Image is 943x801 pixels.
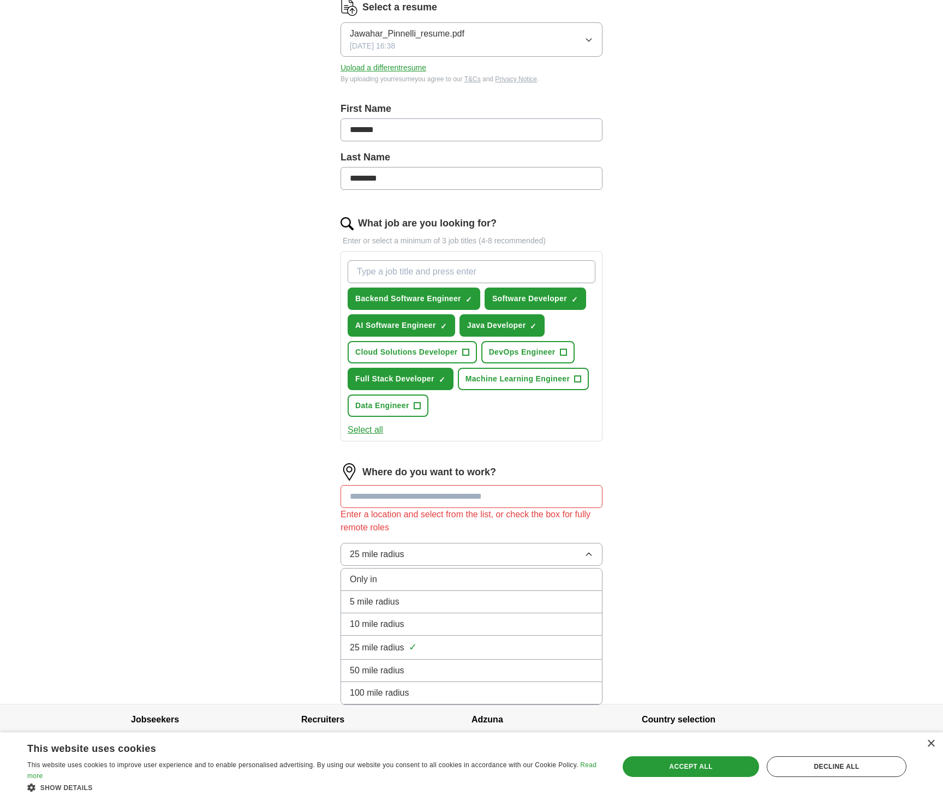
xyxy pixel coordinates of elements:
[489,346,556,358] span: DevOps Engineer
[350,27,464,40] span: Jawahar_Pinnelli_resume.pdf
[362,465,496,480] label: Where do you want to work?
[348,260,595,283] input: Type a job title and press enter
[459,314,545,337] button: Java Developer✓
[464,75,481,83] a: T&Cs
[927,740,935,748] div: Close
[495,75,537,83] a: Privacy Notice
[27,782,601,793] div: Show details
[440,322,447,331] span: ✓
[623,756,759,777] div: Accept all
[350,595,399,608] span: 5 mile radius
[341,74,602,84] div: By uploading your resume you agree to our and .
[348,423,383,437] button: Select all
[341,101,602,116] label: First Name
[355,373,434,385] span: Full Stack Developer
[350,664,404,677] span: 50 mile radius
[355,346,458,358] span: Cloud Solutions Developer
[485,288,586,310] button: Software Developer✓
[355,400,409,411] span: Data Engineer
[355,293,461,304] span: Backend Software Engineer
[409,640,417,655] span: ✓
[27,761,578,769] span: This website uses cookies to improve user experience and to enable personalised advertising. By u...
[439,375,445,384] span: ✓
[642,704,812,735] h4: Country selection
[348,368,453,390] button: Full Stack Developer✓
[481,341,575,363] button: DevOps Engineer
[350,548,404,561] span: 25 mile radius
[341,150,602,165] label: Last Name
[40,784,93,792] span: Show details
[530,322,536,331] span: ✓
[341,22,602,57] button: Jawahar_Pinnelli_resume.pdf[DATE] 16:38
[341,543,602,566] button: 25 mile radius
[350,40,395,52] span: [DATE] 16:38
[358,216,497,231] label: What job are you looking for?
[348,341,477,363] button: Cloud Solutions Developer
[341,463,358,481] img: location.png
[348,288,480,310] button: Backend Software Engineer✓
[571,295,578,304] span: ✓
[348,394,428,417] button: Data Engineer
[348,314,455,337] button: AI Software Engineer✓
[341,62,426,74] button: Upload a differentresume
[341,217,354,230] img: search.png
[467,320,526,331] span: Java Developer
[465,295,472,304] span: ✓
[350,618,404,631] span: 10 mile radius
[767,756,906,777] div: Decline all
[355,320,436,331] span: AI Software Engineer
[458,368,589,390] button: Machine Learning Engineer
[341,235,602,247] p: Enter or select a minimum of 3 job titles (4-8 recommended)
[350,641,404,654] span: 25 mile radius
[27,739,574,755] div: This website uses cookies
[492,293,567,304] span: Software Developer
[350,573,377,586] span: Only in
[465,373,570,385] span: Machine Learning Engineer
[341,508,602,534] div: Enter a location and select from the list, or check the box for fully remote roles
[350,686,409,700] span: 100 mile radius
